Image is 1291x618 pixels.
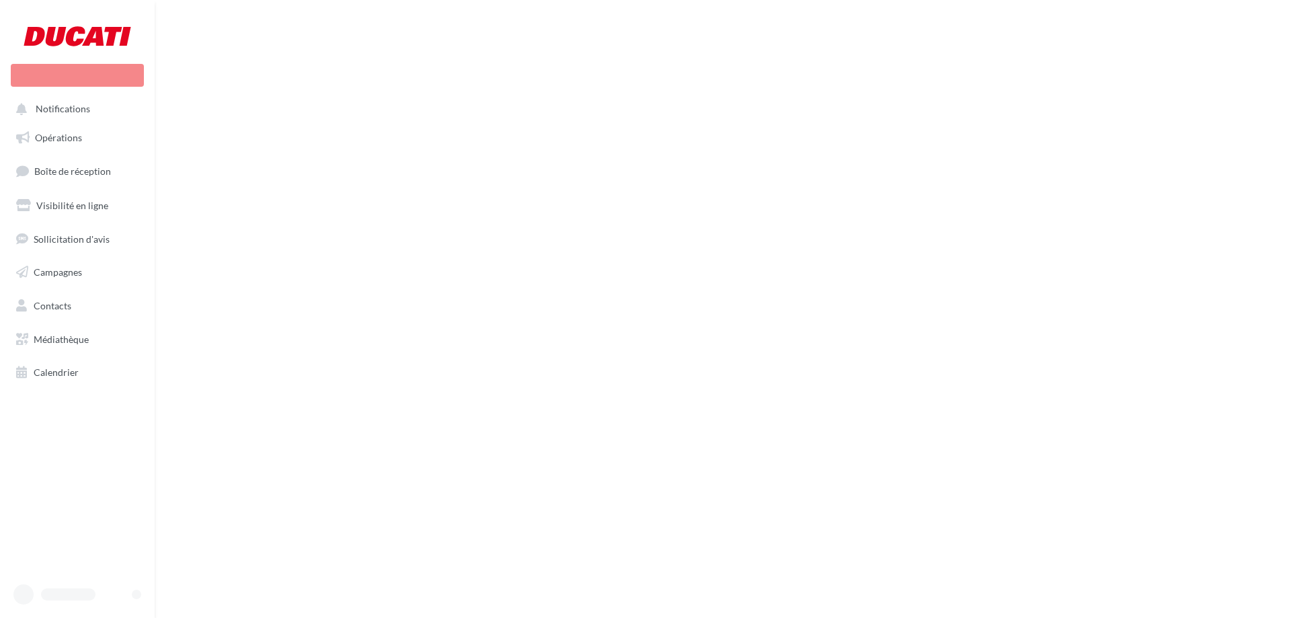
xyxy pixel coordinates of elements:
div: Nouvelle campagne [11,64,144,87]
span: Campagnes [34,266,82,278]
span: Médiathèque [34,334,89,345]
a: Boîte de réception [8,157,147,186]
span: Boîte de réception [34,165,111,177]
span: Notifications [36,104,90,115]
a: Contacts [8,292,147,320]
span: Sollicitation d'avis [34,233,110,244]
a: Visibilité en ligne [8,192,147,220]
a: Campagnes [8,258,147,286]
span: Visibilité en ligne [36,200,108,211]
a: Médiathèque [8,325,147,354]
span: Contacts [34,300,71,311]
a: Calendrier [8,358,147,387]
a: Sollicitation d'avis [8,225,147,254]
span: Calendrier [34,366,79,378]
span: Opérations [35,132,82,143]
a: Opérations [8,124,147,152]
